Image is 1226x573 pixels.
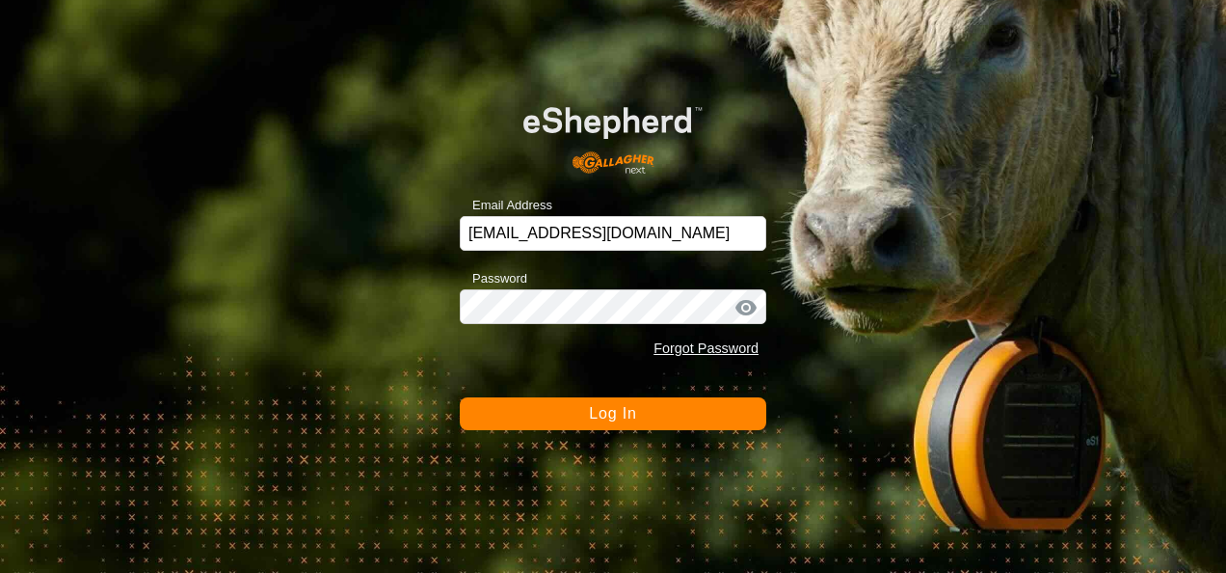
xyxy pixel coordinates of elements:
[653,341,759,356] a: Forgot Password
[589,405,636,422] span: Log In
[460,196,552,215] label: Email Address
[460,216,766,251] input: Email Address
[460,269,527,288] label: Password
[491,81,735,185] img: E-shepherd Logo
[460,397,766,430] button: Log In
